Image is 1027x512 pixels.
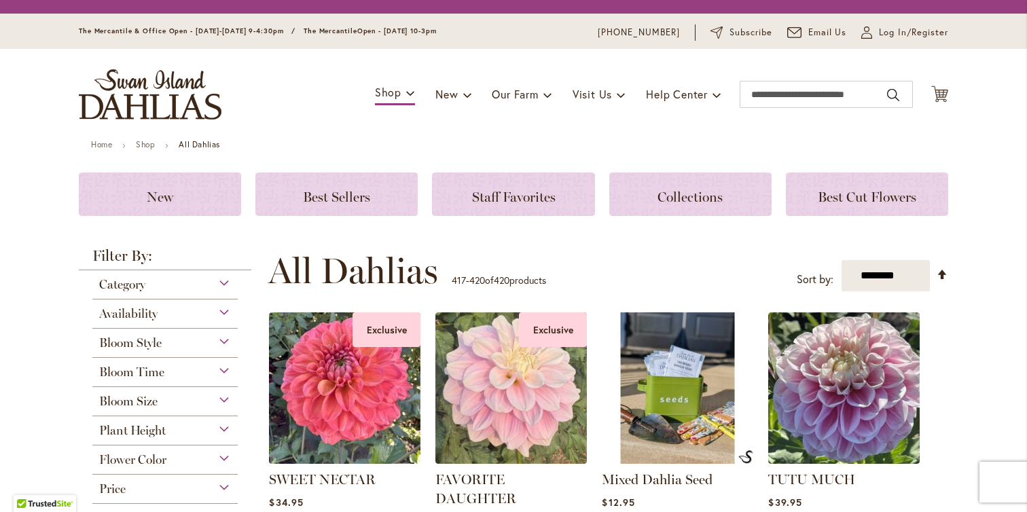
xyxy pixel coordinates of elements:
span: New [147,189,173,205]
span: Best Cut Flowers [818,189,916,205]
span: Visit Us [573,87,612,101]
span: Category [99,277,145,292]
span: Log In/Register [879,26,948,39]
a: Shop [136,139,155,149]
span: 420 [494,274,509,287]
a: SWEET NECTAR Exclusive [269,454,420,467]
span: Help Center [646,87,708,101]
a: TUTU MUCH [768,471,855,488]
span: Collections [657,189,723,205]
a: FAVORITE DAUGHTER Exclusive [435,454,587,467]
a: Home [91,139,112,149]
span: $12.95 [602,496,634,509]
span: Flower Color [99,452,166,467]
a: Best Sellers [255,172,418,216]
span: Shop [375,85,401,99]
a: SWEET NECTAR [269,471,376,488]
span: 420 [469,274,485,287]
span: Bloom Time [99,365,164,380]
img: Mixed Dahlia Seed [738,450,753,464]
a: store logo [79,69,221,120]
p: - of products [452,270,546,291]
span: All Dahlias [268,251,438,291]
span: Availability [99,306,158,321]
span: Email Us [808,26,847,39]
label: Sort by: [797,267,833,292]
img: Tutu Much [768,312,920,464]
div: Exclusive [519,312,587,347]
span: $34.95 [269,496,303,509]
a: [PHONE_NUMBER] [598,26,680,39]
span: Plant Height [99,423,166,438]
a: Subscribe [710,26,772,39]
img: SWEET NECTAR [269,312,420,464]
a: New [79,172,241,216]
a: Log In/Register [861,26,948,39]
span: The Mercantile & Office Open - [DATE]-[DATE] 9-4:30pm / The Mercantile [79,26,357,35]
span: Price [99,481,126,496]
span: Bloom Style [99,335,162,350]
strong: Filter By: [79,249,251,270]
span: Subscribe [729,26,772,39]
a: Staff Favorites [432,172,594,216]
span: New [435,87,458,101]
span: Our Farm [492,87,538,101]
strong: All Dahlias [179,139,220,149]
img: Mixed Dahlia Seed [602,312,753,464]
img: FAVORITE DAUGHTER [435,312,587,464]
div: Exclusive [353,312,420,347]
a: Collections [609,172,772,216]
span: Bloom Size [99,394,158,409]
a: Email Us [787,26,847,39]
span: Staff Favorites [472,189,556,205]
a: Best Cut Flowers [786,172,948,216]
a: FAVORITE DAUGHTER [435,471,516,507]
span: Open - [DATE] 10-3pm [357,26,437,35]
a: Tutu Much [768,454,920,467]
a: Mixed Dahlia Seed [602,471,713,488]
span: Best Sellers [303,189,370,205]
span: 417 [452,274,466,287]
span: $39.95 [768,496,801,509]
a: Mixed Dahlia Seed Mixed Dahlia Seed [602,454,753,467]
